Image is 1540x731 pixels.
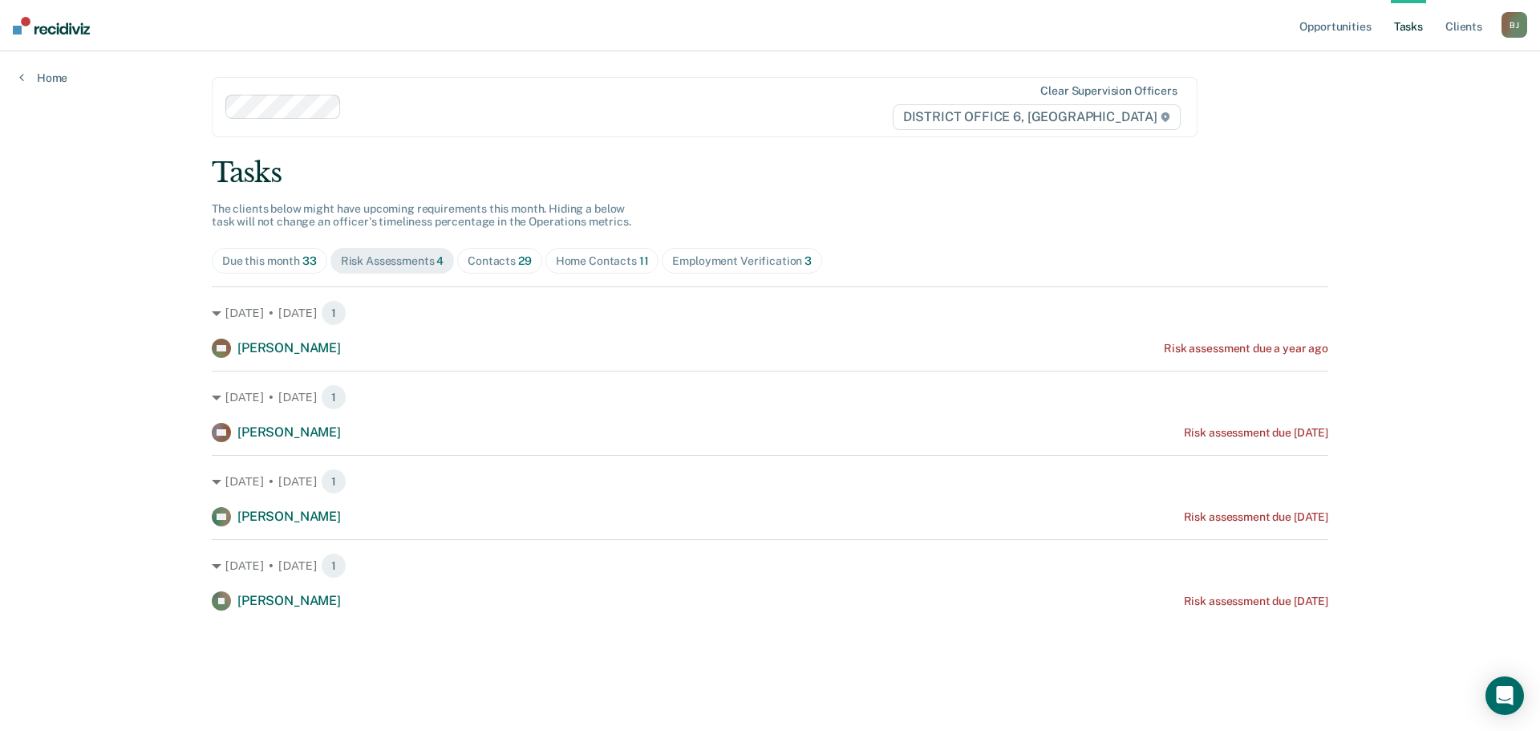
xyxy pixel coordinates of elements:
[556,254,649,268] div: Home Contacts
[237,340,341,355] span: [PERSON_NAME]
[212,553,1328,579] div: [DATE] • [DATE] 1
[302,254,317,267] span: 33
[893,104,1181,130] span: DISTRICT OFFICE 6, [GEOGRAPHIC_DATA]
[321,300,346,326] span: 1
[1164,342,1328,355] div: Risk assessment due a year ago
[13,17,90,35] img: Recidiviz
[1485,676,1524,715] div: Open Intercom Messenger
[436,254,444,267] span: 4
[341,254,444,268] div: Risk Assessments
[212,300,1328,326] div: [DATE] • [DATE] 1
[212,469,1328,494] div: [DATE] • [DATE] 1
[1184,595,1328,608] div: Risk assessment due [DATE]
[321,469,346,494] span: 1
[639,254,649,267] span: 11
[1501,12,1527,38] button: BJ
[672,254,812,268] div: Employment Verification
[321,553,346,579] span: 1
[518,254,532,267] span: 29
[804,254,812,267] span: 3
[468,254,532,268] div: Contacts
[237,593,341,608] span: [PERSON_NAME]
[1184,426,1328,440] div: Risk assessment due [DATE]
[237,424,341,440] span: [PERSON_NAME]
[19,71,67,85] a: Home
[1501,12,1527,38] div: B J
[237,509,341,524] span: [PERSON_NAME]
[212,202,631,229] span: The clients below might have upcoming requirements this month. Hiding a below task will not chang...
[212,384,1328,410] div: [DATE] • [DATE] 1
[1040,84,1177,98] div: Clear supervision officers
[321,384,346,410] span: 1
[212,156,1328,189] div: Tasks
[1184,510,1328,524] div: Risk assessment due [DATE]
[222,254,317,268] div: Due this month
